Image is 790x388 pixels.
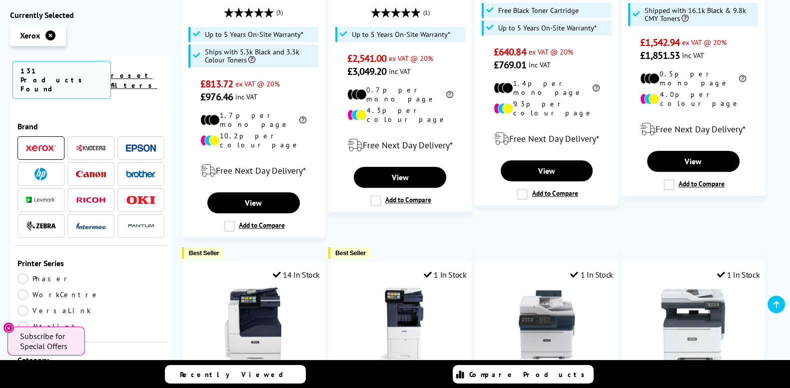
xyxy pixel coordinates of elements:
span: 131 Products Found [12,61,111,99]
button: Close [3,322,14,334]
a: Xerox VersaLink C605XL [363,354,438,364]
img: Xerox VersaLink C605XL [363,287,438,362]
img: Epson [126,144,156,152]
div: 1 In Stock [717,270,760,280]
span: Up to 5 Years On-Site Warranty* [352,30,450,38]
div: Currently Selected [10,10,172,20]
span: £976.46 [200,90,233,103]
span: £640.84 [494,45,526,58]
a: WorkCentre [17,289,100,300]
span: Best Seller [189,249,219,257]
li: 4.3p per colour page [347,106,453,124]
a: HP [26,168,56,180]
span: Shipped with 16.1k Black & 9.8k CMY Toners [645,6,756,22]
li: 1.7p per mono page [200,111,306,129]
a: Recently Viewed [165,365,306,384]
a: View [354,167,446,188]
div: modal_delivery [334,131,466,159]
button: Best Seller [328,247,371,259]
span: Compare Products [469,370,590,379]
a: Epson [126,142,156,154]
a: Kyocera [76,142,106,154]
span: £813.72 [200,77,233,90]
span: inc VAT [235,92,257,101]
img: OKI [126,196,156,204]
span: Ships with 5.3k Black and 3.3k Colour Toners [205,48,316,64]
span: ex VAT @ 20% [682,37,727,47]
img: Kyocera [76,144,106,152]
span: Up to 5 Years On-Site Warranty* [498,24,597,32]
span: (1) [423,3,430,22]
li: 0.7p per mono page [347,85,453,103]
span: £769.01 [494,58,526,71]
div: Category [17,355,164,365]
div: 1 In Stock [570,270,613,280]
li: 9.3p per colour page [494,99,600,117]
a: View [501,160,593,181]
span: Free Black Toner Cartridge [498,6,579,14]
span: ex VAT @ 20% [389,53,433,63]
img: Xerox C325Z (PagePack) [656,287,731,362]
a: Canon [76,168,106,180]
label: Add to Compare [517,189,578,200]
a: Xerox C325Z (PagePack) [656,354,731,364]
a: Intermec [76,220,106,232]
li: 4.0p per colour page [640,90,746,108]
div: modal_delivery [627,115,760,143]
img: Pantum [126,220,156,232]
span: inc VAT [529,60,551,69]
span: £1,542.94 [640,36,680,49]
a: View [647,151,740,172]
img: HP [34,168,47,180]
img: Intermec [76,223,106,230]
a: Xerox C315 [509,354,584,364]
a: View [207,192,300,213]
a: Phaser [17,273,91,284]
a: Xerox VersaLink C7130DN [216,354,291,364]
a: AltaLink [17,321,91,332]
span: Xerox [20,30,40,40]
img: Ricoh [76,197,106,203]
div: Brand [17,121,164,131]
label: Add to Compare [664,179,725,190]
span: Subscribe for Special Offers [20,331,75,351]
span: £1,851.53 [640,49,680,62]
span: inc VAT [389,66,411,76]
span: ex VAT @ 20% [529,47,573,56]
span: (3) [276,3,283,22]
span: Best Seller [335,249,366,257]
img: Canon [76,171,106,177]
div: modal_delivery [480,125,613,153]
a: Xerox [26,142,56,154]
span: Up to 5 Years On-Site Warranty* [205,30,303,38]
a: OKI [126,194,156,206]
span: inc VAT [682,50,704,60]
img: Zebra [26,221,56,231]
img: Xerox [26,145,56,152]
a: VersaLink [17,305,91,316]
div: Printer Series [17,258,164,268]
img: Xerox C315 [509,287,584,362]
label: Add to Compare [224,221,285,232]
a: reset filters [111,71,157,90]
div: 1 In Stock [424,270,467,280]
a: Zebra [26,220,56,232]
a: Ricoh [76,194,106,206]
span: ex VAT @ 20% [235,79,280,88]
div: 14 In Stock [273,270,320,280]
li: 10.2p per colour page [200,131,306,149]
a: Compare Products [453,365,594,384]
button: Best Seller [182,247,224,259]
a: Brother [126,168,156,180]
img: Xerox VersaLink C7130DN [216,287,291,362]
span: Recently Viewed [180,370,293,379]
img: Brother [126,170,156,177]
span: £2,541.00 [347,52,387,65]
span: £3,049.20 [347,65,387,78]
label: Add to Compare [370,195,431,206]
img: Lexmark [26,197,56,203]
li: 0.5p per mono page [640,69,746,87]
a: Lexmark [26,194,56,206]
div: modal_delivery [187,157,320,185]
